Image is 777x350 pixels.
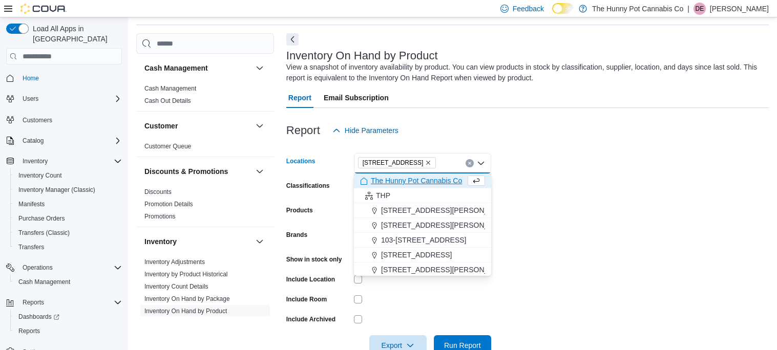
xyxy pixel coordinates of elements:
[18,93,122,105] span: Users
[381,205,511,215] span: [STREET_ADDRESS][PERSON_NAME]
[144,258,205,266] a: Inventory Adjustments
[18,313,59,321] span: Dashboards
[14,169,66,182] a: Inventory Count
[286,255,342,264] label: Show in stock only
[23,157,48,165] span: Inventory
[144,63,251,73] button: Cash Management
[18,296,122,309] span: Reports
[10,310,126,324] a: Dashboards
[10,211,126,226] button: Purchase Orders
[144,212,176,221] span: Promotions
[10,168,126,183] button: Inventory Count
[144,121,251,131] button: Customer
[286,33,299,46] button: Next
[144,271,228,278] a: Inventory by Product Historical
[2,71,126,85] button: Home
[144,63,208,73] h3: Cash Management
[18,171,62,180] span: Inventory Count
[354,203,491,218] button: [STREET_ADDRESS][PERSON_NAME]
[381,265,511,275] span: [STREET_ADDRESS][PERSON_NAME]
[354,233,491,248] button: 103-[STREET_ADDRESS]
[144,142,191,150] span: Customer Queue
[144,188,172,195] a: Discounts
[358,157,436,168] span: 7481 Oakwood Drive
[345,125,398,136] span: Hide Parameters
[144,295,230,302] a: Inventory On Hand by Package
[254,165,266,178] button: Discounts & Promotions
[136,140,274,157] div: Customer
[477,159,485,167] button: Close list of options
[18,72,122,84] span: Home
[2,295,126,310] button: Reports
[144,307,227,315] span: Inventory On Hand by Product
[18,113,122,126] span: Customers
[18,261,57,274] button: Operations
[18,214,65,223] span: Purchase Orders
[144,201,193,208] a: Promotion Details
[466,159,474,167] button: Clear input
[144,258,205,266] span: Inventory Adjustments
[14,276,122,288] span: Cash Management
[354,218,491,233] button: [STREET_ADDRESS][PERSON_NAME]
[376,190,390,201] span: THP
[354,173,491,188] button: The Hunny Pot Cannabis Co
[144,283,208,290] a: Inventory Count Details
[144,308,227,315] a: Inventory On Hand by Product
[2,92,126,106] button: Users
[18,278,70,286] span: Cash Management
[286,62,764,83] div: View a snapshot of inventory availability by product. You can view products in stock by classific...
[513,4,544,14] span: Feedback
[23,95,38,103] span: Users
[254,235,266,248] button: Inventory
[14,169,122,182] span: Inventory Count
[144,85,196,92] a: Cash Management
[425,160,431,166] button: Remove 7481 Oakwood Drive from selection in this group
[144,84,196,93] span: Cash Management
[10,275,126,289] button: Cash Management
[324,87,389,108] span: Email Subscription
[18,155,122,167] span: Inventory
[144,97,191,105] span: Cash Out Details
[552,3,574,14] input: Dark Mode
[286,315,335,323] label: Include Archived
[23,74,39,82] span: Home
[354,188,491,203] button: THP
[592,3,683,15] p: The Hunny Pot Cannabis Co
[14,325,122,337] span: Reports
[14,212,69,225] a: Purchase Orders
[10,197,126,211] button: Manifests
[18,200,45,208] span: Manifests
[144,166,228,177] h3: Discounts & Promotions
[18,327,40,335] span: Reports
[14,227,74,239] a: Transfers (Classic)
[14,198,49,210] a: Manifests
[694,3,706,15] div: Darrel Engleby
[144,282,208,291] span: Inventory Count Details
[18,72,43,84] a: Home
[29,24,122,44] span: Load All Apps in [GEOGRAPHIC_DATA]
[10,183,126,197] button: Inventory Manager (Classic)
[144,236,177,247] h3: Inventory
[14,325,44,337] a: Reports
[354,262,491,277] button: [STREET_ADDRESS][PERSON_NAME]
[14,311,122,323] span: Dashboards
[23,298,44,307] span: Reports
[254,120,266,132] button: Customer
[14,311,64,323] a: Dashboards
[144,270,228,278] span: Inventory by Product Historical
[144,200,193,208] span: Promotion Details
[14,241,48,253] a: Transfers
[144,121,178,131] h3: Customer
[20,4,67,14] img: Cova
[23,137,44,145] span: Catalog
[18,243,44,251] span: Transfers
[144,166,251,177] button: Discounts & Promotions
[18,93,43,105] button: Users
[328,120,403,141] button: Hide Parameters
[286,157,316,165] label: Locations
[10,240,126,254] button: Transfers
[18,296,48,309] button: Reports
